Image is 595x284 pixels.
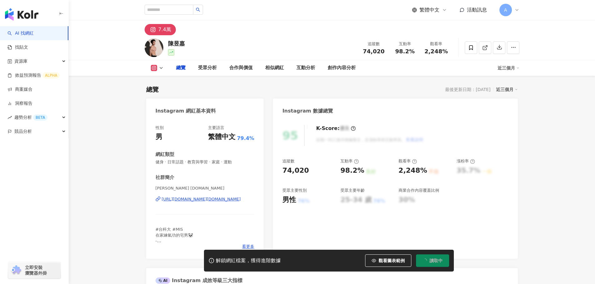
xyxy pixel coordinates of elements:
div: 網紅類型 [156,151,174,158]
span: 競品分析 [14,124,32,138]
div: [URL][DOMAIN_NAME][DOMAIN_NAME] [162,196,241,202]
div: Instagram 成效等級三大指標 [156,277,242,284]
img: KOL Avatar [145,38,163,57]
div: Instagram 網紅基本資料 [156,108,216,114]
div: 受眾主要年齡 [340,188,365,193]
a: 洞察報告 [7,100,32,107]
div: Instagram 數據總覽 [282,108,333,114]
button: 7.4萬 [145,24,176,35]
span: 看更多 [242,244,254,249]
div: 受眾分析 [198,64,217,72]
div: 近三個月 [498,63,519,73]
div: 總覽 [146,85,159,94]
div: 受眾主要性別 [282,188,307,193]
div: 男性 [282,195,296,205]
span: 資源庫 [14,54,27,68]
div: 74,020 [282,166,309,176]
div: 創作內容分析 [328,64,356,72]
div: 98.2% [340,166,364,176]
div: AI [156,277,171,284]
a: chrome extension立即安裝 瀏覽器外掛 [8,262,61,279]
div: 互動分析 [296,64,315,72]
span: A [504,7,507,13]
div: 觀看率 [424,41,448,47]
div: 相似網紅 [265,64,284,72]
div: 總覽 [176,64,186,72]
div: K-Score : [316,125,356,132]
span: 2,248% [424,48,448,55]
span: 活動訊息 [467,7,487,13]
span: 立即安裝 瀏覽器外掛 [25,265,47,276]
button: 觀看圖表範例 [365,254,411,267]
span: 趨勢分析 [14,110,47,124]
span: 讀取中 [429,258,443,263]
div: 主要語言 [208,125,224,131]
div: BETA [33,114,47,121]
div: 觀看率 [399,158,417,164]
span: rise [7,115,12,120]
span: 健身 · 日常話題 · 教育與學習 · 家庭 · 運動 [156,159,255,165]
div: 解鎖網紅檔案，獲得進階數據 [216,258,281,264]
div: 近三個月 [496,85,518,94]
div: 性別 [156,125,164,131]
div: 互動率 [340,158,359,164]
span: loading [422,258,427,263]
span: 79.4% [237,135,255,142]
div: 漲粉率 [457,158,475,164]
div: 陳昱嘉 [168,40,185,47]
img: chrome extension [10,265,22,275]
div: 男 [156,132,162,142]
div: 互動率 [393,41,417,47]
span: #台科大 #MIS 在家練氣功的宅男🐼 - 兼職：模特、健身教練 研究：中醫、資產配置 . 工作、拍攝、合作邀約 請私訊 ✉️：[EMAIL_ADDRESS][DOMAIN_NAME] [156,227,236,271]
button: 讀取中 [416,254,449,267]
span: 繁體中文 [419,7,439,13]
div: 7.4萬 [158,25,171,34]
a: [URL][DOMAIN_NAME][DOMAIN_NAME] [156,196,255,202]
span: search [196,7,200,12]
img: logo [5,8,38,21]
span: [PERSON_NAME] [DOMAIN_NAME] [156,185,255,191]
a: searchAI 找網紅 [7,30,34,36]
span: 98.2% [395,48,414,55]
div: 最後更新日期：[DATE] [445,87,490,92]
div: 追蹤數 [282,158,295,164]
div: 追蹤數 [362,41,386,47]
div: 2,248% [399,166,427,176]
div: 社群簡介 [156,174,174,181]
span: 觀看圖表範例 [379,258,405,263]
div: 合作與價值 [229,64,253,72]
a: 商案媒合 [7,86,32,93]
div: 繁體中文 [208,132,236,142]
a: 效益預測報告ALPHA [7,72,60,79]
div: 商業合作內容覆蓋比例 [399,188,439,193]
span: 74,020 [363,48,384,55]
a: 找貼文 [7,44,28,51]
